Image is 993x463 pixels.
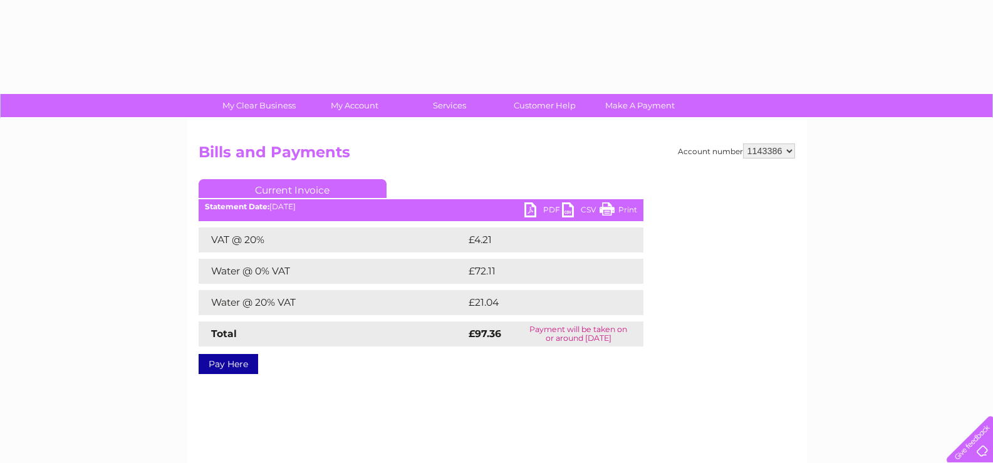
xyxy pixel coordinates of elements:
a: My Clear Business [207,94,311,117]
a: CSV [562,202,600,221]
h2: Bills and Payments [199,143,795,167]
a: Print [600,202,637,221]
td: £4.21 [465,227,612,252]
b: Statement Date: [205,202,269,211]
a: Current Invoice [199,179,387,198]
a: Customer Help [493,94,596,117]
td: Payment will be taken on or around [DATE] [514,321,643,346]
a: Make A Payment [588,94,692,117]
a: PDF [524,202,562,221]
td: Water @ 0% VAT [199,259,465,284]
a: Pay Here [199,354,258,374]
a: Services [398,94,501,117]
td: £21.04 [465,290,617,315]
td: £72.11 [465,259,615,284]
strong: £97.36 [469,328,501,340]
a: My Account [303,94,406,117]
div: [DATE] [199,202,643,211]
td: VAT @ 20% [199,227,465,252]
strong: Total [211,328,237,340]
td: Water @ 20% VAT [199,290,465,315]
div: Account number [678,143,795,159]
